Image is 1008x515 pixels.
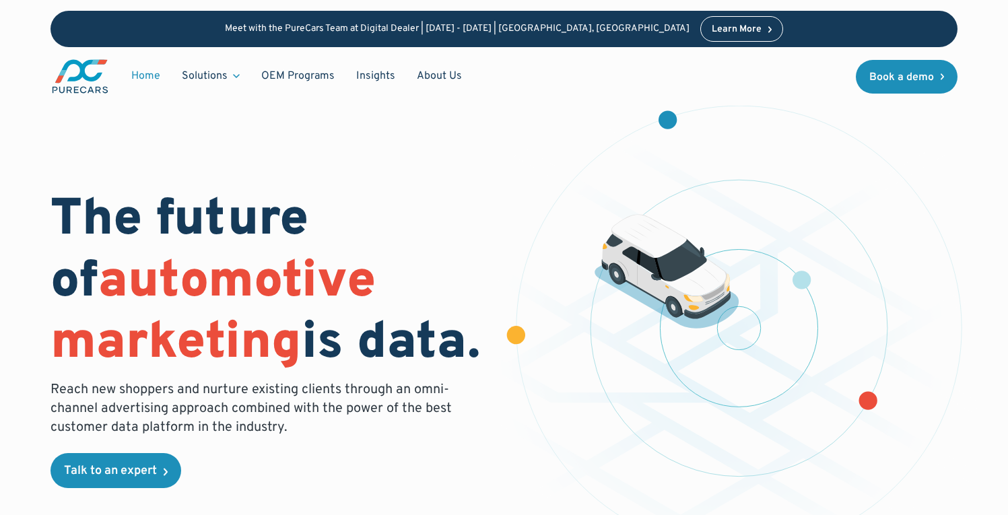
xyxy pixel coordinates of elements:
[51,58,110,95] img: purecars logo
[51,58,110,95] a: main
[250,63,345,89] a: OEM Programs
[700,16,784,42] a: Learn More
[51,250,376,376] span: automotive marketing
[712,25,762,34] div: Learn More
[182,69,228,83] div: Solutions
[869,72,934,83] div: Book a demo
[51,380,460,437] p: Reach new shoppers and nurture existing clients through an omni-channel advertising approach comb...
[595,215,739,329] img: illustration of a vehicle
[856,60,958,94] a: Book a demo
[64,465,157,477] div: Talk to an expert
[51,191,488,375] h1: The future of is data.
[171,63,250,89] div: Solutions
[121,63,171,89] a: Home
[345,63,406,89] a: Insights
[225,24,690,35] p: Meet with the PureCars Team at Digital Dealer | [DATE] - [DATE] | [GEOGRAPHIC_DATA], [GEOGRAPHIC_...
[406,63,473,89] a: About Us
[51,453,181,488] a: Talk to an expert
